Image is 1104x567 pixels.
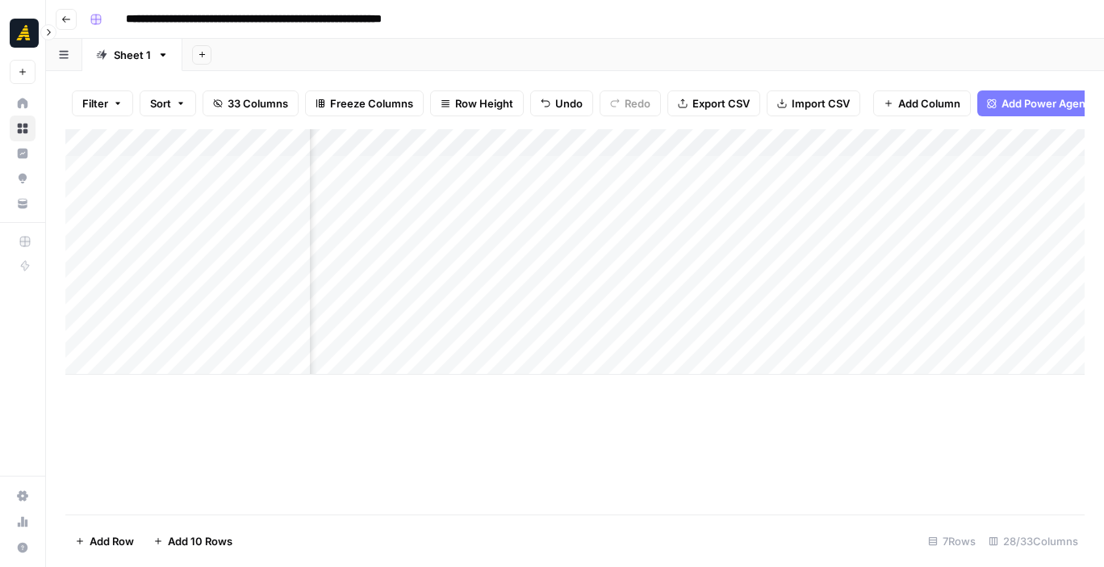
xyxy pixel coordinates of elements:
span: Sort [150,95,171,111]
div: 7 Rows [922,528,982,554]
button: 33 Columns [203,90,299,116]
button: Redo [600,90,661,116]
button: Export CSV [667,90,760,116]
button: Freeze Columns [305,90,424,116]
span: Add 10 Rows [168,533,232,549]
button: Row Height [430,90,524,116]
a: Browse [10,115,36,141]
a: Insights [10,141,36,166]
button: Filter [72,90,133,116]
span: Row Height [455,95,513,111]
span: Import CSV [792,95,850,111]
button: Sort [140,90,196,116]
button: Undo [530,90,593,116]
span: Redo [625,95,650,111]
a: Your Data [10,191,36,216]
button: Add 10 Rows [144,528,242,554]
span: 33 Columns [228,95,288,111]
img: Marketers in Demand Logo [10,19,39,48]
span: Undo [555,95,583,111]
a: Settings [10,483,36,509]
div: Sheet 1 [114,47,151,63]
a: Usage [10,509,36,535]
span: Add Row [90,533,134,549]
span: Add Power Agent [1002,95,1089,111]
button: Add Row [65,528,144,554]
div: 28/33 Columns [982,528,1085,554]
span: Add Column [898,95,960,111]
span: Freeze Columns [330,95,413,111]
a: Opportunities [10,166,36,191]
button: Workspace: Marketers in Demand [10,13,36,53]
button: Add Power Agent [977,90,1099,116]
a: Sheet 1 [82,39,182,71]
a: Home [10,90,36,116]
button: Import CSV [767,90,860,116]
button: Help + Support [10,535,36,561]
span: Export CSV [692,95,750,111]
span: Filter [82,95,108,111]
button: Add Column [873,90,971,116]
